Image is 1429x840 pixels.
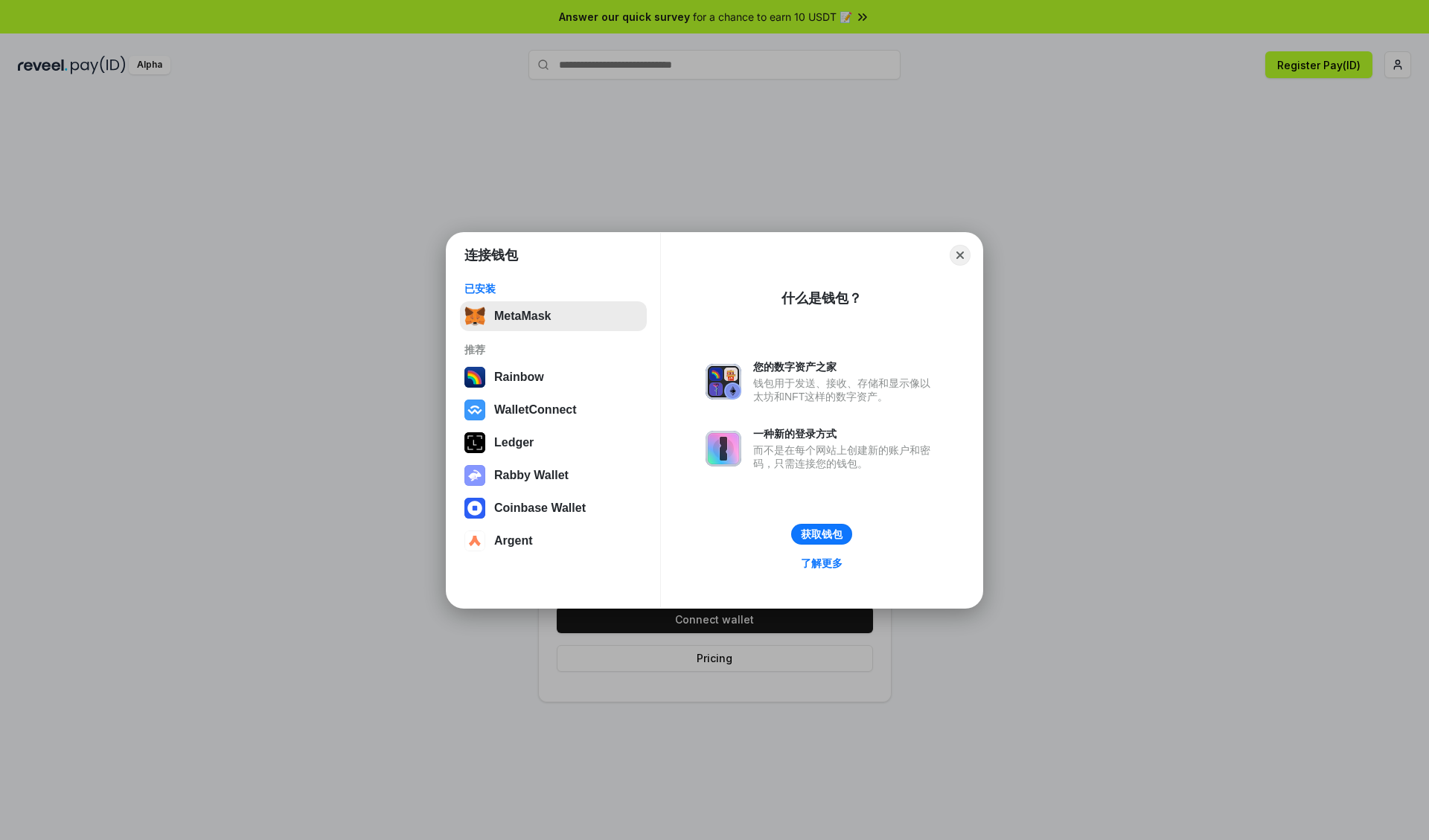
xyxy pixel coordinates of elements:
[460,493,647,523] button: Coinbase Wallet
[464,282,642,295] div: 已安装
[464,498,485,519] img: svg+xml,%3Csvg%20width%3D%2228%22%20height%3D%2228%22%20viewBox%3D%220%200%2028%2028%22%20fill%3D...
[494,469,569,482] div: Rabby Wallet
[706,364,741,400] img: svg+xml,%3Csvg%20xmlns%3D%22http%3A%2F%2Fwww.w3.org%2F2000%2Fsvg%22%20fill%3D%22none%22%20viewBox...
[460,395,647,425] button: WalletConnect
[464,306,485,327] img: svg+xml,%3Csvg%20fill%3D%22none%22%20height%3D%2233%22%20viewBox%3D%220%200%2035%2033%22%20width%...
[791,524,852,545] button: 获取钱包
[464,367,485,388] img: svg+xml,%3Csvg%20width%3D%22120%22%20height%3D%22120%22%20viewBox%3D%220%200%20120%20120%22%20fil...
[464,530,485,551] img: svg+xml,%3Csvg%20width%3D%2228%22%20height%3D%2228%22%20viewBox%3D%220%200%2028%2028%22%20fill%3D...
[781,289,862,307] div: 什么是钱包？
[494,534,533,548] div: Argent
[460,428,647,458] button: Ledger
[753,443,938,470] div: 而不是在每个网站上创建新的账户和密码，只需连接您的钱包。
[464,400,485,420] img: svg+xml,%3Csvg%20width%3D%2228%22%20height%3D%2228%22%20viewBox%3D%220%200%2028%2028%22%20fill%3D...
[753,360,938,373] div: 您的数字资产之家
[494,403,577,417] div: WalletConnect
[801,528,843,541] div: 获取钱包
[801,557,843,570] div: 了解更多
[494,501,586,515] div: Coinbase Wallet
[753,376,938,403] div: 钱包用于发送、接收、存储和显示像以太坊和NFT这样的数字资产。
[494,436,534,449] div: Ledger
[460,461,647,490] button: Rabby Wallet
[706,431,741,467] img: svg+xml,%3Csvg%20xmlns%3D%22http%3A%2F%2Fwww.w3.org%2F2000%2Fsvg%22%20fill%3D%22none%22%20viewBox...
[753,427,938,440] div: 一种新的登录方式
[792,554,851,573] a: 了解更多
[460,526,647,556] button: Argent
[464,465,485,486] img: svg+xml,%3Csvg%20xmlns%3D%22http%3A%2F%2Fwww.w3.org%2F2000%2Fsvg%22%20fill%3D%22none%22%20viewBox...
[464,246,518,264] h1: 连接钱包
[494,371,544,384] div: Rainbow
[460,362,647,392] button: Rainbow
[950,245,971,266] button: Close
[464,432,485,453] img: svg+xml,%3Csvg%20xmlns%3D%22http%3A%2F%2Fwww.w3.org%2F2000%2Fsvg%22%20width%3D%2228%22%20height%3...
[494,310,551,323] div: MetaMask
[460,301,647,331] button: MetaMask
[464,343,642,356] div: 推荐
